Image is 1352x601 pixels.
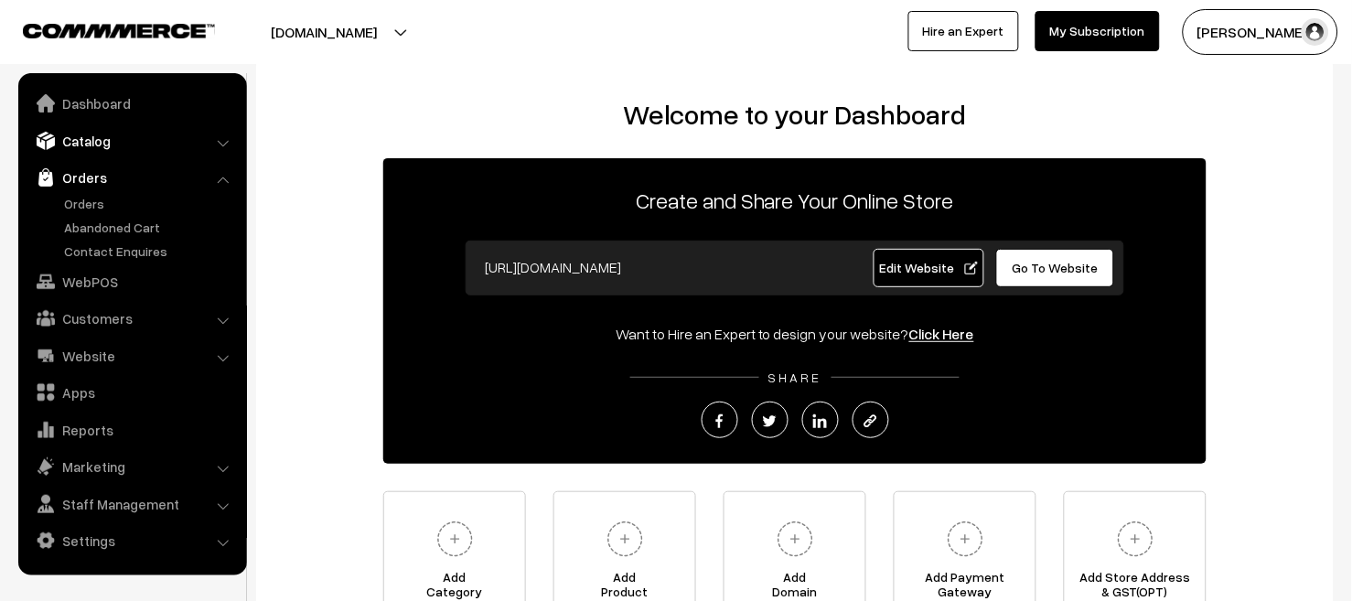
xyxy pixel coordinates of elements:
img: plus.svg [1111,514,1161,564]
button: [DOMAIN_NAME] [207,9,441,55]
a: COMMMERCE [23,18,183,40]
img: user [1302,18,1329,46]
img: COMMMERCE [23,24,215,38]
a: Customers [23,302,241,335]
a: Staff Management [23,488,241,521]
a: WebPOS [23,265,241,298]
a: Marketing [23,450,241,483]
span: Go To Website [1013,260,1099,275]
img: plus.svg [770,514,821,564]
a: Click Here [909,325,974,343]
span: SHARE [759,370,832,385]
a: Apps [23,376,241,409]
div: Want to Hire an Expert to design your website? [383,323,1207,345]
a: Settings [23,524,241,557]
a: Catalog [23,124,241,157]
a: Abandoned Cart [59,218,241,237]
a: Go To Website [996,249,1114,287]
a: Orders [23,161,241,194]
span: Edit Website [880,260,978,275]
a: Hire an Expert [908,11,1019,51]
a: Dashboard [23,87,241,120]
a: Website [23,339,241,372]
a: Reports [23,413,241,446]
img: plus.svg [940,514,991,564]
a: Contact Enquires [59,241,241,261]
img: plus.svg [600,514,650,564]
a: Orders [59,194,241,213]
h2: Welcome to your Dashboard [274,98,1315,131]
img: plus.svg [430,514,480,564]
a: My Subscription [1035,11,1160,51]
p: Create and Share Your Online Store [383,184,1207,217]
button: [PERSON_NAME] [1183,9,1338,55]
a: Edit Website [874,249,985,287]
